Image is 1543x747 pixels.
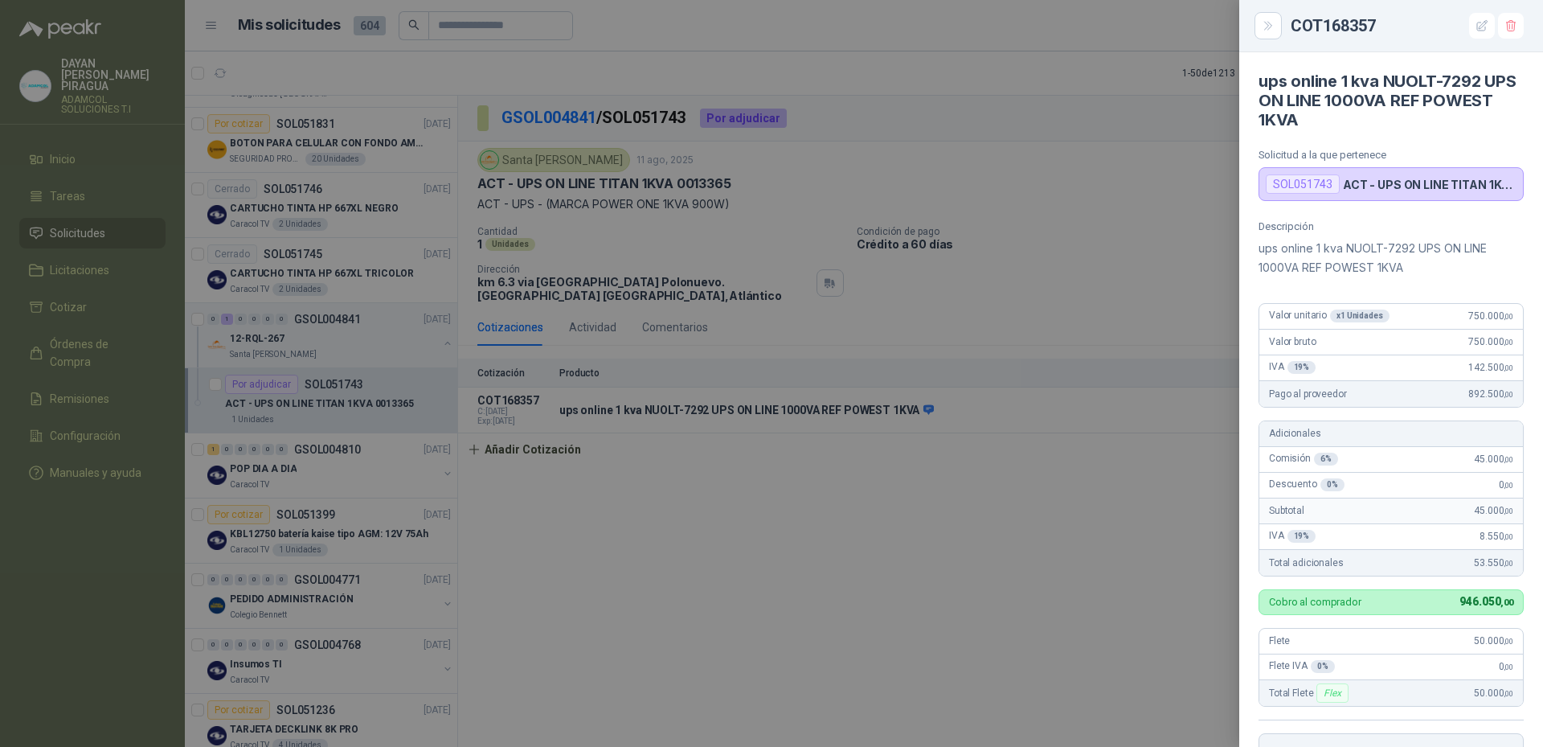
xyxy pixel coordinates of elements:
span: ,00 [1504,481,1513,490]
span: ,00 [1504,507,1513,515]
span: ,00 [1504,637,1513,646]
span: ,00 [1504,338,1513,347]
span: ,00 [1500,597,1513,608]
span: 50.000 [1474,687,1513,699]
span: ,00 [1504,455,1513,464]
span: Valor unitario [1269,310,1390,322]
div: Total adicionales [1259,550,1523,576]
p: ACT - UPS ON LINE TITAN 1KVA 0013365 [1343,178,1516,191]
div: Adicionales [1259,421,1523,447]
span: 53.550 [1474,557,1513,568]
div: SOL051743 [1266,174,1340,194]
span: Descuento [1269,478,1344,491]
span: 750.000 [1468,310,1513,322]
p: Descripción [1259,220,1524,232]
span: ,00 [1504,390,1513,399]
div: 0 % [1311,660,1335,673]
span: 45.000 [1474,454,1513,465]
div: 19 % [1287,530,1316,543]
div: 6 % [1314,453,1338,466]
span: 8.550 [1480,531,1513,542]
span: ,00 [1504,312,1513,321]
span: 750.000 [1468,336,1513,347]
span: Flete [1269,635,1290,646]
span: 142.500 [1468,362,1513,373]
span: Total Flete [1269,683,1352,703]
span: ,00 [1504,363,1513,372]
div: 0 % [1320,478,1344,491]
span: Comisión [1269,453,1338,466]
span: 0 [1499,661,1513,672]
span: 45.000 [1474,505,1513,516]
span: 50.000 [1474,635,1513,646]
span: Pago al proveedor [1269,388,1347,400]
div: Flex [1316,683,1348,703]
button: Close [1259,16,1278,35]
span: Subtotal [1269,505,1304,516]
div: 19 % [1287,361,1316,374]
p: Solicitud a la que pertenece [1259,149,1524,161]
div: x 1 Unidades [1330,310,1390,322]
span: IVA [1269,530,1316,543]
h4: ups online 1 kva NUOLT-7292 UPS ON LINE 1000VA REF POWEST 1KVA [1259,72,1524,129]
div: COT168357 [1291,13,1524,39]
p: ups online 1 kva NUOLT-7292 UPS ON LINE 1000VA REF POWEST 1KVA [1259,239,1524,277]
span: Valor bruto [1269,336,1316,347]
span: Flete IVA [1269,660,1335,673]
span: ,00 [1504,559,1513,568]
span: IVA [1269,361,1316,374]
span: ,00 [1504,689,1513,698]
span: ,00 [1504,532,1513,541]
span: ,00 [1504,663,1513,671]
span: 946.050 [1459,595,1513,608]
p: Cobro al comprador [1269,597,1361,607]
span: 0 [1499,479,1513,490]
span: 892.500 [1468,388,1513,400]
